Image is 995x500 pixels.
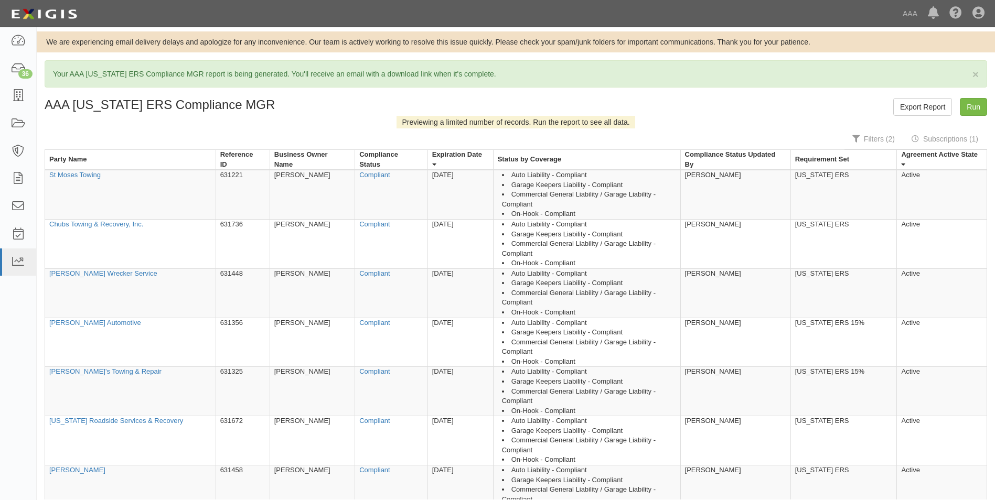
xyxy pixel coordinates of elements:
[359,466,390,474] a: Compliant
[216,170,270,219] td: 631221
[680,416,790,465] td: [PERSON_NAME]
[49,319,141,327] a: [PERSON_NAME] Automotive
[502,465,676,475] li: Auto Liability - Compliant
[897,416,987,465] td: Active
[790,268,897,318] td: [US_STATE] ERS
[502,180,676,190] li: Garage Keepers Liability - Compliant
[270,416,355,465] td: [PERSON_NAME]
[270,219,355,268] td: [PERSON_NAME]
[685,150,782,169] div: Compliance Status Updated By
[270,268,355,318] td: [PERSON_NAME]
[502,220,676,230] li: Auto Liability - Compliant
[502,426,676,436] li: Garage Keepers Liability - Compliant
[960,98,987,116] a: Run
[502,190,676,209] li: Commercial General Liability / Garage Liability - Compliant
[680,318,790,367] td: [PERSON_NAME]
[502,367,676,377] li: Auto Liability - Compliant
[502,475,676,485] li: Garage Keepers Liability - Compliant
[359,319,390,327] a: Compliant
[897,170,987,219] td: Active
[897,3,923,24] a: AAA
[427,170,493,219] td: [DATE]
[790,170,897,219] td: [US_STATE] ERS
[972,69,979,80] button: Close
[502,258,676,268] li: On-Hook - Compliant
[790,416,897,465] td: [US_STATE] ERS
[897,268,987,318] td: Active
[49,417,183,425] a: [US_STATE] Roadside Services & Recovery
[274,150,346,169] div: Business Owner Name
[680,170,790,219] td: [PERSON_NAME]
[220,150,261,169] div: Reference ID
[502,377,676,387] li: Garage Keepers Liability - Compliant
[502,318,676,328] li: Auto Liability - Compliant
[359,417,390,425] a: Compliant
[904,128,986,149] a: Subscriptions (1)
[498,155,561,165] div: Status by Coverage
[270,318,355,367] td: [PERSON_NAME]
[216,367,270,416] td: 631325
[502,406,676,416] li: On-Hook - Compliant
[359,220,390,228] a: Compliant
[502,308,676,318] li: On-Hook - Compliant
[49,171,101,179] a: St Moses Towing
[49,466,105,474] a: [PERSON_NAME]
[359,269,390,277] a: Compliant
[502,328,676,338] li: Garage Keepers Liability - Compliant
[680,219,790,268] td: [PERSON_NAME]
[901,150,977,160] div: Agreement Active State
[844,128,903,149] a: Filters (2)
[502,357,676,367] li: On-Hook - Compliant
[53,69,979,79] p: Your AAA [US_STATE] ERS Compliance MGR report is being generated. You'll receive an email with a ...
[502,436,676,455] li: Commercial General Liability / Garage Liability - Compliant
[49,220,143,228] a: Chubs Towing & Recovery, Inc.
[8,5,80,24] img: logo-5460c22ac91f19d4615b14bd174203de0afe785f0fc80cf4dbbc73dc1793850b.png
[216,318,270,367] td: 631356
[502,269,676,279] li: Auto Liability - Compliant
[502,455,676,465] li: On-Hook - Compliant
[427,318,493,367] td: [DATE]
[45,98,508,112] h1: AAA [US_STATE] ERS Compliance MGR
[680,367,790,416] td: [PERSON_NAME]
[397,116,635,128] div: Previewing a limited number of records. Run the report to see all data.
[893,98,952,116] a: Export Report
[502,338,676,357] li: Commercial General Liability / Garage Liability - Compliant
[502,416,676,426] li: Auto Liability - Compliant
[270,367,355,416] td: [PERSON_NAME]
[49,367,162,375] a: [PERSON_NAME]'s Towing & Repair
[359,171,390,179] a: Compliant
[502,278,676,288] li: Garage Keepers Liability - Compliant
[427,268,493,318] td: [DATE]
[790,219,897,268] td: [US_STATE] ERS
[359,367,390,375] a: Compliant
[795,155,849,165] div: Requirement Set
[49,269,157,277] a: [PERSON_NAME] Wrecker Service
[972,68,979,80] span: ×
[359,150,419,169] div: Compliance Status
[432,150,482,160] div: Expiration Date
[790,367,897,416] td: [US_STATE] ERS 15%
[37,37,995,47] div: We are experiencing email delivery delays and apologize for any inconvenience. Our team is active...
[897,318,987,367] td: Active
[502,288,676,308] li: Commercial General Liability / Garage Liability - Compliant
[427,219,493,268] td: [DATE]
[502,239,676,258] li: Commercial General Liability / Garage Liability - Compliant
[270,170,355,219] td: [PERSON_NAME]
[427,416,493,465] td: [DATE]
[790,318,897,367] td: [US_STATE] ERS 15%
[897,367,987,416] td: Active
[216,219,270,268] td: 631736
[427,367,493,416] td: [DATE]
[216,268,270,318] td: 631448
[18,69,33,79] div: 36
[216,416,270,465] td: 631672
[502,170,676,180] li: Auto Liability - Compliant
[680,268,790,318] td: [PERSON_NAME]
[502,230,676,240] li: Garage Keepers Liability - Compliant
[49,155,87,165] div: Party Name
[897,219,987,268] td: Active
[502,387,676,406] li: Commercial General Liability / Garage Liability - Compliant
[502,209,676,219] li: On-Hook - Compliant
[949,7,962,20] i: Help Center - Complianz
